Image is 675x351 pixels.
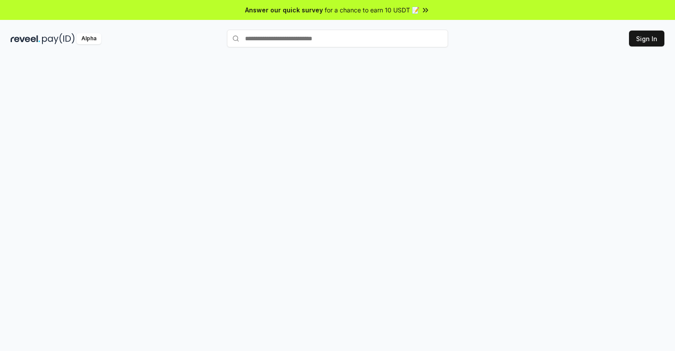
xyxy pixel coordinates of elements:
[77,33,101,44] div: Alpha
[245,5,323,15] span: Answer our quick survey
[629,31,664,46] button: Sign In
[325,5,419,15] span: for a chance to earn 10 USDT 📝
[11,33,40,44] img: reveel_dark
[42,33,75,44] img: pay_id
